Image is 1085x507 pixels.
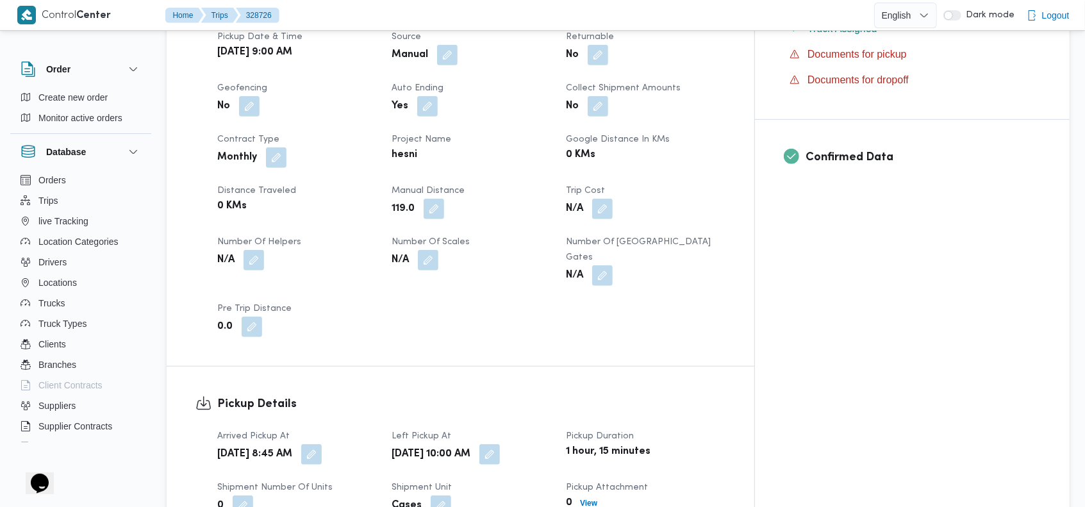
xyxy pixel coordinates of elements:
[217,304,292,313] span: Pre Trip Distance
[10,170,151,447] div: Database
[15,87,146,108] button: Create new order
[217,33,302,41] span: Pickup date & time
[1022,3,1075,28] button: Logout
[15,354,146,375] button: Branches
[46,62,70,77] h3: Order
[808,74,909,85] span: Documents for dropoff
[392,147,417,163] b: hesni
[15,436,146,457] button: Devices
[392,84,443,92] span: Auto Ending
[38,419,112,434] span: Supplier Contracts
[10,87,151,133] div: Order
[38,295,65,311] span: Trucks
[165,8,204,23] button: Home
[77,11,112,21] b: Center
[15,395,146,416] button: Suppliers
[15,272,146,293] button: Locations
[392,432,451,440] span: Left Pickup At
[566,201,583,217] b: N/A
[217,483,333,492] span: Shipment Number of Units
[566,99,579,114] b: No
[38,193,58,208] span: Trips
[217,253,235,268] b: N/A
[38,110,122,126] span: Monitor active orders
[784,44,1041,65] button: Documents for pickup
[38,234,119,249] span: Location Categories
[38,90,108,105] span: Create new order
[392,33,421,41] span: Source
[17,6,36,24] img: X8yXhbKr1z7QwAAAABJRU5ErkJggg==
[566,147,595,163] b: 0 KMs
[392,483,452,492] span: Shipment Unit
[217,135,279,144] span: Contract Type
[15,293,146,313] button: Trucks
[38,316,87,331] span: Truck Types
[217,45,292,60] b: [DATE] 9:00 AM
[566,268,583,283] b: N/A
[15,190,146,211] button: Trips
[217,432,290,440] span: Arrived Pickup At
[566,47,579,63] b: No
[217,395,725,413] h3: Pickup Details
[566,432,634,440] span: Pickup Duration
[392,447,470,462] b: [DATE] 10:00 AM
[15,211,146,231] button: live Tracking
[392,47,428,63] b: Manual
[38,254,67,270] span: Drivers
[217,99,230,114] b: No
[15,108,146,128] button: Monitor active orders
[13,456,54,494] iframe: chat widget
[38,213,88,229] span: live Tracking
[46,144,86,160] h3: Database
[38,357,76,372] span: Branches
[392,187,465,195] span: Manual Distance
[566,84,681,92] span: Collect Shipment Amounts
[15,252,146,272] button: Drivers
[38,337,66,352] span: Clients
[15,375,146,395] button: Client Contracts
[1042,8,1070,23] span: Logout
[236,8,279,23] button: 328726
[808,47,907,62] span: Documents for pickup
[566,238,711,262] span: Number of [GEOGRAPHIC_DATA] Gates
[217,319,233,335] b: 0.0
[38,439,70,454] span: Devices
[15,170,146,190] button: Orders
[217,187,296,195] span: Distance Traveled
[21,62,141,77] button: Order
[38,172,66,188] span: Orders
[38,275,77,290] span: Locations
[566,444,650,460] b: 1 hour, 15 minutes
[566,187,605,195] span: Trip Cost
[784,70,1041,90] button: Documents for dropoff
[21,144,141,160] button: Database
[217,84,267,92] span: Geofencing
[15,334,146,354] button: Clients
[392,201,415,217] b: 119.0
[15,231,146,252] button: Location Categories
[392,253,409,268] b: N/A
[217,238,301,246] span: Number of Helpers
[38,378,103,393] span: Client Contracts
[217,447,292,462] b: [DATE] 8:45 AM
[566,135,670,144] span: Google distance in KMs
[217,199,247,214] b: 0 KMs
[392,238,470,246] span: Number of Scales
[806,149,1041,166] h3: Confirmed Data
[15,416,146,436] button: Supplier Contracts
[961,10,1015,21] span: Dark mode
[15,313,146,334] button: Truck Types
[38,398,76,413] span: Suppliers
[392,135,451,144] span: Project Name
[808,72,909,88] span: Documents for dropoff
[392,99,408,114] b: Yes
[201,8,238,23] button: Trips
[217,150,257,165] b: Monthly
[566,33,614,41] span: Returnable
[566,483,648,492] span: Pickup Attachment
[808,49,907,60] span: Documents for pickup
